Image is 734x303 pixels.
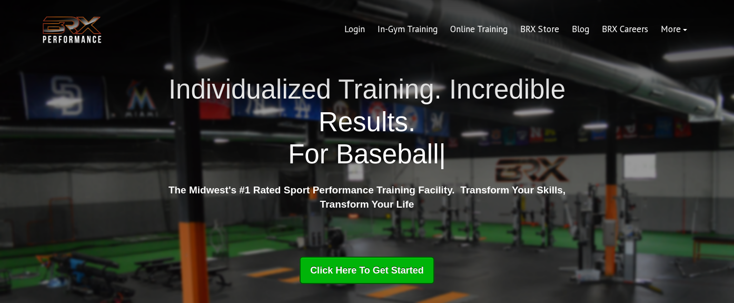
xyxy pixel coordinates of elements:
[288,139,439,169] span: For Baseball
[514,17,566,42] a: BRX Store
[371,17,444,42] a: In-Gym Training
[300,257,434,284] a: Click Here To Get Started
[164,73,570,170] h1: Individualized Training. Incredible Results.
[338,17,693,42] div: Navigation Menu
[444,17,514,42] a: Online Training
[654,17,693,42] a: More
[41,14,104,46] img: BRX Transparent Logo-2
[439,139,446,169] span: |
[310,265,424,276] span: Click Here To Get Started
[596,17,654,42] a: BRX Careers
[566,17,596,42] a: Blog
[338,17,371,42] a: Login
[168,184,566,210] strong: The Midwest's #1 Rated Sport Performance Training Facility. Transform Your Skills, Transform Your...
